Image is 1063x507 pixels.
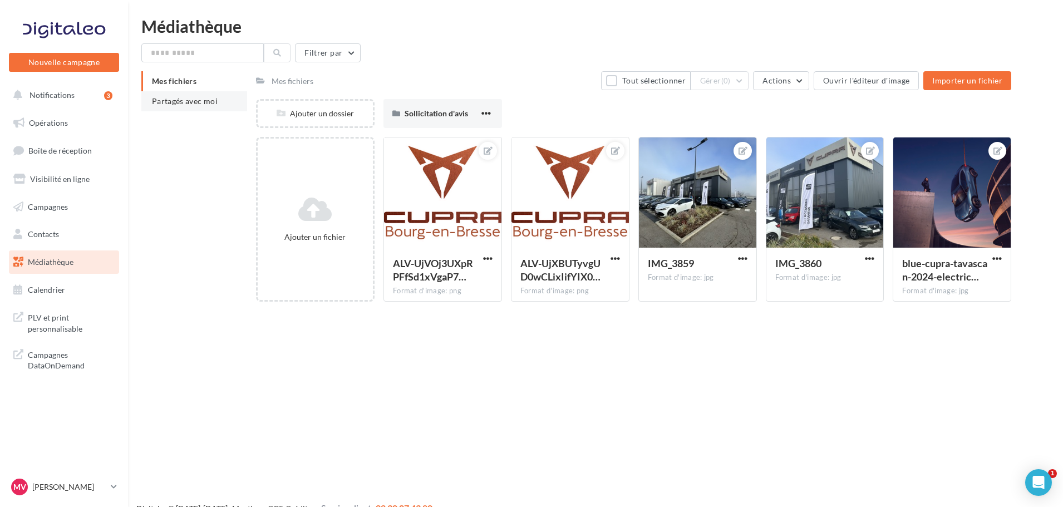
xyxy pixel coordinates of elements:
[28,310,115,334] span: PLV et print personnalisable
[7,168,121,191] a: Visibilité en ligne
[30,174,90,184] span: Visibilité en ligne
[1025,469,1052,496] div: Open Intercom Messenger
[775,273,875,283] div: Format d'image: jpg
[28,201,68,211] span: Campagnes
[28,347,115,371] span: Campagnes DataOnDemand
[29,118,68,127] span: Opérations
[13,481,26,493] span: Mv
[393,286,493,296] div: Format d'image: png
[141,18,1050,35] div: Médiathèque
[7,223,121,246] a: Contacts
[753,71,809,90] button: Actions
[28,285,65,294] span: Calendrier
[295,43,361,62] button: Filtrer par
[648,273,747,283] div: Format d'image: jpg
[902,257,987,283] span: blue-cupra-tavascan-2024-electric-suv-coupe
[775,257,821,269] span: IMG_3860
[104,91,112,100] div: 3
[932,76,1002,85] span: Importer un fichier
[902,286,1002,296] div: Format d'image: jpg
[7,343,121,376] a: Campagnes DataOnDemand
[28,146,92,155] span: Boîte de réception
[721,76,731,85] span: (0)
[28,229,59,239] span: Contacts
[762,76,790,85] span: Actions
[7,83,117,107] button: Notifications 3
[1048,469,1057,478] span: 1
[7,111,121,135] a: Opérations
[152,96,218,106] span: Partagés avec moi
[32,481,106,493] p: [PERSON_NAME]
[7,278,121,302] a: Calendrier
[7,306,121,338] a: PLV et print personnalisable
[405,109,468,118] span: Sollicitation d'avis
[28,257,73,267] span: Médiathèque
[814,71,919,90] button: Ouvrir l'éditeur d'image
[520,257,601,283] span: ALV-UjXBUTyvgUD0wCLixIifYIX0tSeTPjCmGwpVkW0BXqp6_jj4TE4
[272,76,313,87] div: Mes fichiers
[7,139,121,163] a: Boîte de réception
[9,476,119,498] a: Mv [PERSON_NAME]
[923,71,1011,90] button: Importer un fichier
[7,250,121,274] a: Médiathèque
[601,71,690,90] button: Tout sélectionner
[258,108,373,119] div: Ajouter un dossier
[9,53,119,72] button: Nouvelle campagne
[262,232,368,243] div: Ajouter un fichier
[691,71,749,90] button: Gérer(0)
[29,90,75,100] span: Notifications
[7,195,121,219] a: Campagnes
[648,257,694,269] span: IMG_3859
[152,76,196,86] span: Mes fichiers
[393,257,473,283] span: ALV-UjVOj3UXpRPFfSd1xVgaP7blbG2d_qOh87HBNIzPSixIDCWFqoc
[520,286,620,296] div: Format d'image: png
